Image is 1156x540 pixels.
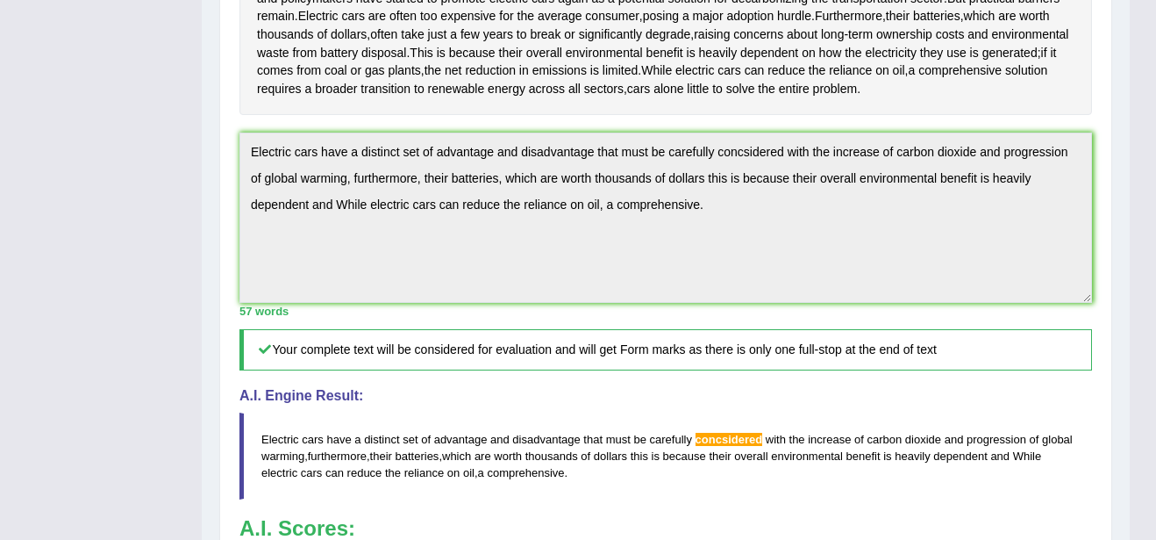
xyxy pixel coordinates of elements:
[331,25,367,44] span: Click to see word definition
[653,80,683,98] span: Click to see word definition
[687,44,696,62] span: Click to see word definition
[261,433,299,446] span: Electric
[1019,7,1049,25] span: Click to see word definition
[396,450,439,463] span: batteries
[875,61,889,80] span: Click to see word definition
[320,44,358,62] span: Click to see word definition
[584,80,624,98] span: Click to see word definition
[301,466,323,479] span: cars
[1013,450,1042,463] span: While
[325,466,344,479] span: can
[909,61,916,80] span: Click to see word definition
[734,450,767,463] span: overall
[866,44,917,62] span: Click to see word definition
[585,7,639,25] span: Click to see word definition
[354,433,360,446] span: a
[583,433,603,446] span: that
[699,44,738,62] span: Click to see word definition
[992,25,1069,44] span: Click to see word definition
[445,61,461,80] span: Click to see word definition
[261,450,304,463] span: warming
[631,450,648,463] span: this
[1030,433,1039,446] span: of
[895,450,930,463] span: heavily
[403,433,417,446] span: set
[646,44,683,62] span: Click to see word definition
[848,25,873,44] span: Click to see word definition
[401,25,424,44] span: Click to see word definition
[846,450,881,463] span: benefit
[815,7,882,25] span: Click to see word definition
[368,7,386,25] span: Click to see word definition
[296,61,321,80] span: Click to see word definition
[913,7,960,25] span: Click to see word definition
[845,44,861,62] span: Click to see word definition
[239,388,1092,404] h4: A.I. Engine Result:
[304,80,311,98] span: Click to see word definition
[682,7,689,25] span: Click to see word definition
[712,80,723,98] span: Click to see word definition
[819,44,842,62] span: Click to see word definition
[465,61,516,80] span: Click to see word definition
[239,303,1092,320] div: 57 words
[420,7,437,25] span: Click to see word definition
[813,80,858,98] span: Click to see word definition
[494,450,522,463] span: worth
[990,450,1010,463] span: and
[867,433,902,446] span: carbon
[663,450,706,463] span: because
[519,61,529,80] span: Click to see word definition
[404,466,445,479] span: reliance
[726,80,755,98] span: Click to see word definition
[854,433,864,446] span: of
[517,25,527,44] span: Click to see word definition
[936,25,965,44] span: Click to see word definition
[478,466,484,479] span: a
[808,433,851,446] span: increase
[389,7,417,25] span: Click to see word definition
[1050,44,1056,62] span: Click to see word definition
[347,466,382,479] span: reduce
[257,7,295,25] span: Click to see word definition
[440,7,496,25] span: Click to see word definition
[876,25,932,44] span: Click to see word definition
[905,433,941,446] span: dioxide
[829,61,872,80] span: Click to see word definition
[652,450,660,463] span: is
[967,25,988,44] span: Click to see word definition
[318,25,328,44] span: Click to see word definition
[341,7,364,25] span: Click to see word definition
[946,44,967,62] span: Click to see word definition
[257,80,302,98] span: Click to see word definition
[920,44,943,62] span: Click to see word definition
[298,7,339,25] span: Click to see word definition
[918,61,1002,80] span: Click to see word definition
[434,433,488,446] span: advantage
[364,433,399,446] span: distinct
[777,7,811,25] span: Click to see word definition
[239,329,1092,371] h5: Your complete text will be considered for evaluation and will get Form marks as there is only one...
[767,61,805,80] span: Click to see word definition
[512,433,580,446] span: disadvantage
[308,450,367,463] span: furthermore
[326,433,351,446] span: have
[428,80,485,98] span: Click to see word definition
[302,433,324,446] span: cars
[325,61,347,80] span: Click to see word definition
[564,25,574,44] span: Click to see word definition
[370,25,397,44] span: Click to see word definition
[650,433,692,446] span: carefully
[370,450,392,463] span: their
[388,61,420,80] span: Click to see word definition
[475,450,491,463] span: are
[437,44,446,62] span: Click to see word definition
[982,44,1038,62] span: Click to see word definition
[414,80,425,98] span: Click to see word definition
[1041,44,1047,62] span: Click to see word definition
[696,433,763,446] span: Possible spelling mistake found. (did you mean: considered)
[970,44,979,62] span: Click to see word definition
[257,44,289,62] span: Click to see word definition
[771,450,843,463] span: environmental
[315,80,357,98] span: Click to see word definition
[450,25,457,44] span: Click to see word definition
